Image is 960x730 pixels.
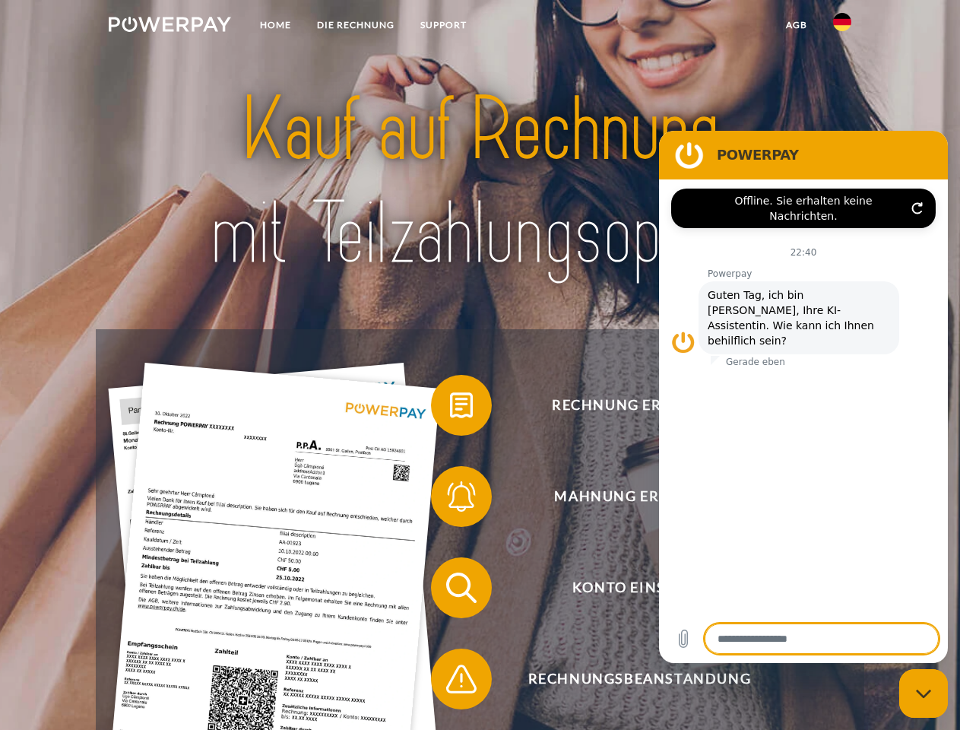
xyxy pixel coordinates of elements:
[431,649,826,709] button: Rechnungsbeanstandung
[145,73,815,291] img: title-powerpay_de.svg
[442,660,480,698] img: qb_warning.svg
[453,557,825,618] span: Konto einsehen
[431,375,826,436] button: Rechnung erhalten?
[407,11,480,39] a: SUPPORT
[442,478,480,516] img: qb_bell.svg
[453,649,825,709] span: Rechnungsbeanstandung
[431,557,826,618] button: Konto einsehen
[442,386,480,424] img: qb_bill.svg
[247,11,304,39] a: Home
[453,466,825,527] span: Mahnung erhalten?
[442,569,480,607] img: qb_search.svg
[833,13,851,31] img: de
[899,669,948,718] iframe: Schaltfläche zum Öffnen des Messaging-Fensters; Konversation läuft
[431,466,826,527] button: Mahnung erhalten?
[304,11,407,39] a: DIE RECHNUNG
[109,17,231,32] img: logo-powerpay-white.svg
[773,11,820,39] a: agb
[659,131,948,663] iframe: Messaging-Fenster
[453,375,825,436] span: Rechnung erhalten?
